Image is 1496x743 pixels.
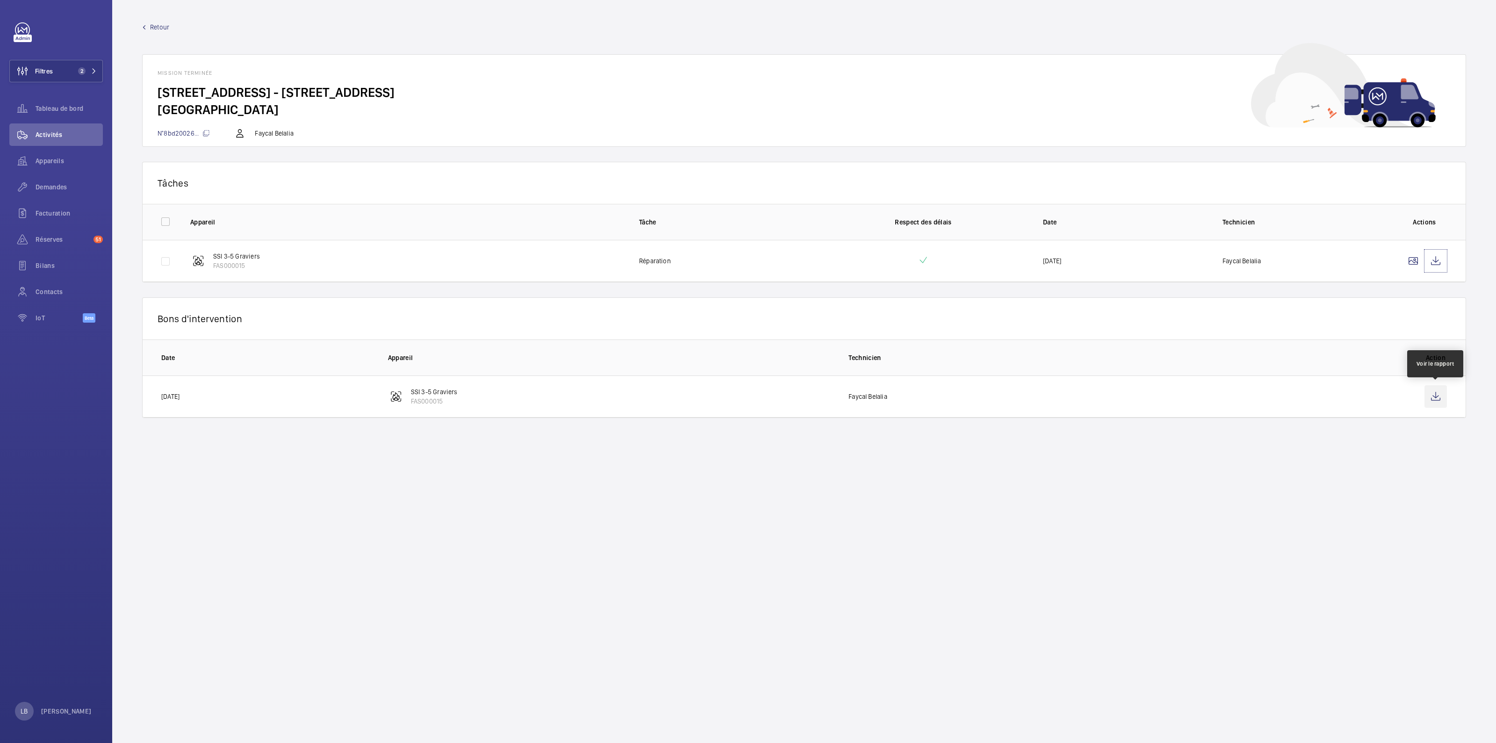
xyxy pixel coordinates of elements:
[36,104,103,113] span: Tableau de bord
[150,22,169,32] span: Retour
[1043,256,1061,266] p: [DATE]
[213,252,260,261] p: SSI 3-5 Graviers
[1402,217,1447,227] p: Actions
[639,217,804,227] p: Tâche
[41,707,92,716] p: [PERSON_NAME]
[1223,256,1261,266] p: Faycal Belalia
[36,182,103,192] span: Demandes
[158,70,1451,76] h1: Mission terminée
[819,217,1028,227] p: Respect des délais
[1251,43,1436,128] img: car delivery
[158,101,1451,118] h2: [GEOGRAPHIC_DATA]
[161,392,180,401] p: [DATE]
[158,84,1451,101] h2: [STREET_ADDRESS] - [STREET_ADDRESS]
[158,177,1451,189] p: Tâches
[190,217,624,227] p: Appareil
[1417,360,1454,368] div: Voir le rapport
[411,387,458,397] p: SSI 3-5 Graviers
[83,313,95,323] span: Beta
[36,156,103,166] span: Appareils
[158,313,1451,325] p: Bons d'intervention
[1223,217,1387,227] p: Technicien
[849,353,1410,362] p: Technicien
[36,287,103,296] span: Contacts
[36,261,103,270] span: Bilans
[158,130,210,137] span: N°8bd20026...
[161,353,373,362] p: Date
[411,397,458,406] p: FAS000015
[1043,217,1208,227] p: Date
[93,236,103,243] span: 51
[390,391,402,402] img: fire_alarm.svg
[193,255,204,267] img: fire_alarm.svg
[78,67,86,75] span: 2
[388,353,834,362] p: Appareil
[639,256,671,266] p: Réparation
[35,66,53,76] span: Filtres
[213,261,260,270] p: FAS000015
[9,60,103,82] button: Filtres2
[36,235,90,244] span: Réserves
[36,209,103,218] span: Facturation
[36,313,83,323] span: IoT
[849,392,887,401] p: Faycal Belalia
[21,707,28,716] p: LB
[255,129,294,138] p: Faycal Belalia
[36,130,103,139] span: Activités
